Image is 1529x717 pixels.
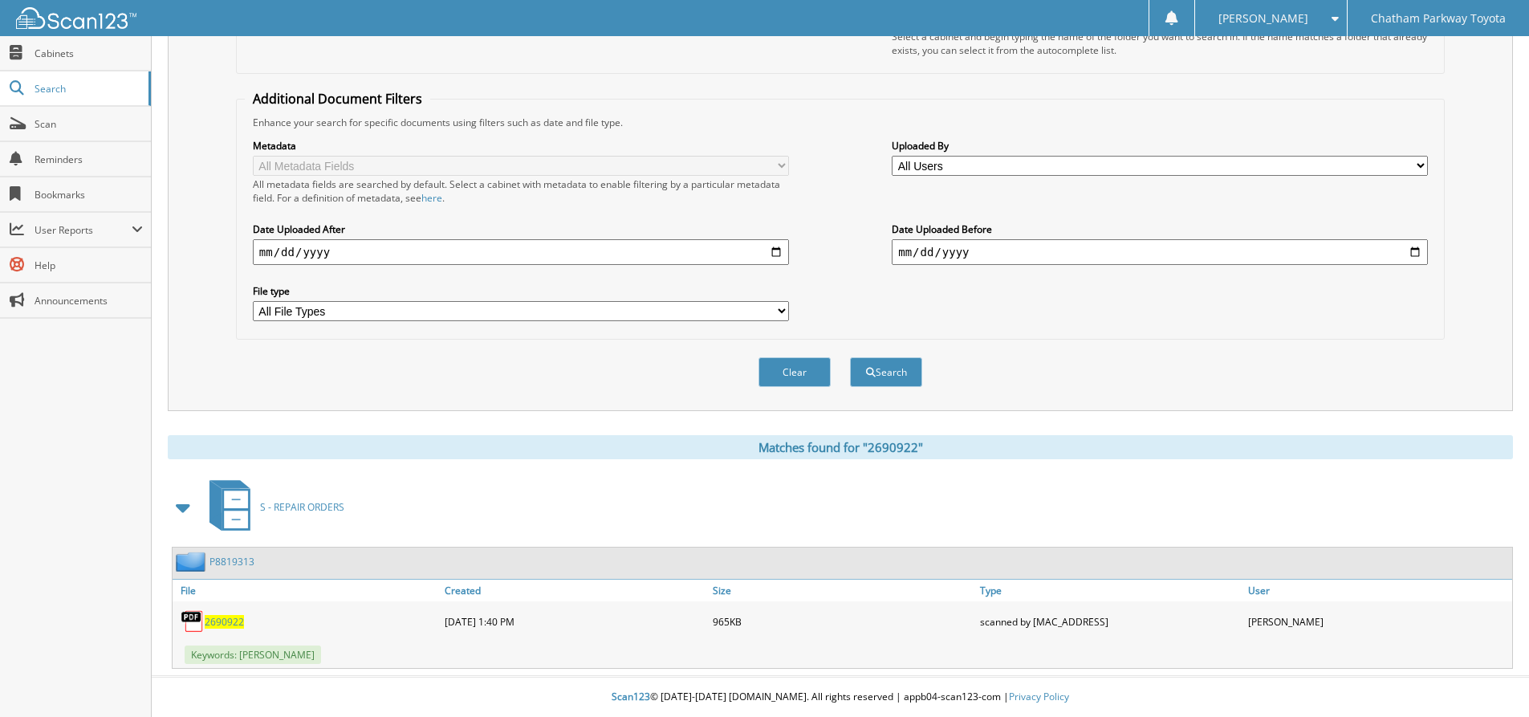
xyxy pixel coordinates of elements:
[709,605,977,638] div: 965KB
[1218,14,1308,23] span: [PERSON_NAME]
[35,188,143,202] span: Bookmarks
[35,223,132,237] span: User Reports
[181,609,205,633] img: PDF.png
[892,239,1428,265] input: end
[16,7,136,29] img: scan123-logo-white.svg
[260,500,344,514] span: S - REPAIR ORDERS
[1244,580,1512,601] a: User
[892,139,1428,153] label: Uploaded By
[209,555,254,568] a: P8819313
[1244,605,1512,638] div: [PERSON_NAME]
[253,284,789,298] label: File type
[35,294,143,308] span: Announcements
[35,82,140,96] span: Search
[35,153,143,166] span: Reminders
[976,580,1244,601] a: Type
[850,357,922,387] button: Search
[421,191,442,205] a: here
[185,646,321,664] span: Keywords: [PERSON_NAME]
[441,580,709,601] a: Created
[35,259,143,272] span: Help
[441,605,709,638] div: [DATE] 1:40 PM
[253,139,789,153] label: Metadata
[976,605,1244,638] div: scanned by [MAC_ADDRESS]
[612,690,650,703] span: Scan123
[173,580,441,601] a: File
[253,239,789,265] input: start
[152,678,1529,717] div: © [DATE]-[DATE] [DOMAIN_NAME]. All rights reserved | appb04-scan123-com |
[205,615,244,629] a: 2690922
[892,222,1428,236] label: Date Uploaded Before
[253,177,789,205] div: All metadata fields are searched by default. Select a cabinet with metadata to enable filtering b...
[1009,690,1069,703] a: Privacy Policy
[35,47,143,60] span: Cabinets
[245,90,430,108] legend: Additional Document Filters
[176,552,209,572] img: folder2.png
[35,117,143,131] span: Scan
[1371,14,1506,23] span: Chatham Parkway Toyota
[253,222,789,236] label: Date Uploaded After
[245,116,1436,129] div: Enhance your search for specific documents using filters such as date and file type.
[709,580,977,601] a: Size
[168,435,1513,459] div: Matches found for "2690922"
[200,475,344,539] a: S - REPAIR ORDERS
[758,357,831,387] button: Clear
[892,30,1428,57] div: Select a cabinet and begin typing the name of the folder you want to search in. If the name match...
